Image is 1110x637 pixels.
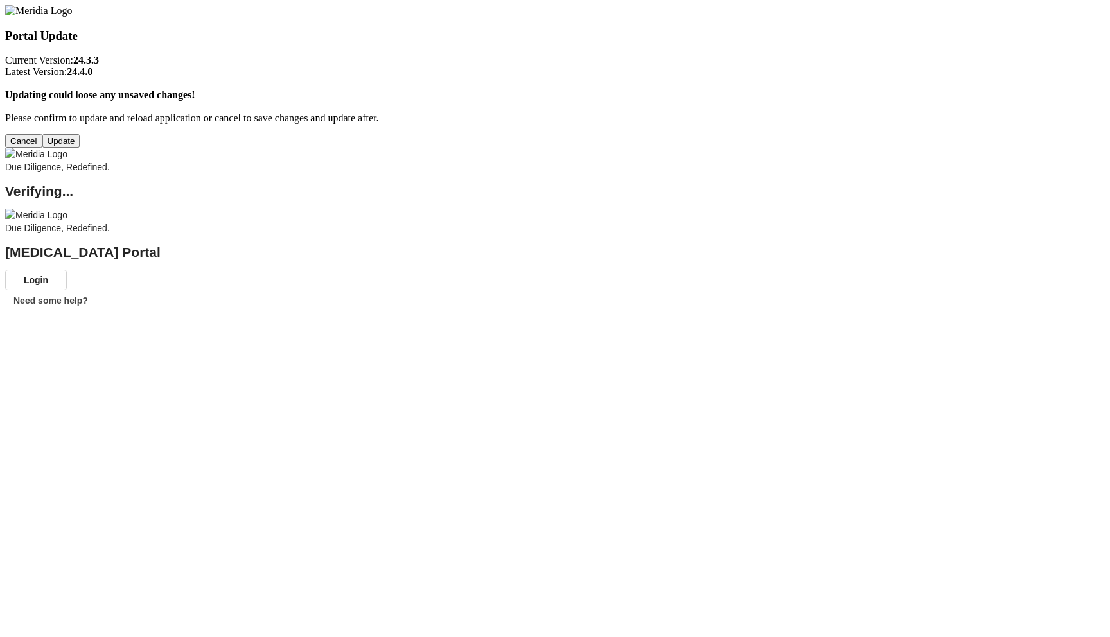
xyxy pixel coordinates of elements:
img: Meridia Logo [5,5,72,17]
h2: [MEDICAL_DATA] Portal [5,246,1105,259]
span: Due Diligence, Redefined. [5,162,110,172]
button: Login [5,270,67,290]
strong: 24.3.3 [73,55,99,65]
strong: Updating could loose any unsaved changes! [5,89,195,100]
img: Meridia Logo [5,148,67,161]
strong: 24.4.0 [67,66,92,77]
button: Cancel [5,134,42,148]
button: Need some help? [5,290,96,311]
h2: Verifying... [5,185,1105,198]
p: Current Version: Latest Version: Please confirm to update and reload application or cancel to sav... [5,55,1105,124]
img: Meridia Logo [5,209,67,222]
span: Due Diligence, Redefined. [5,223,110,233]
button: Update [42,134,80,148]
h3: Portal Update [5,29,1105,43]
